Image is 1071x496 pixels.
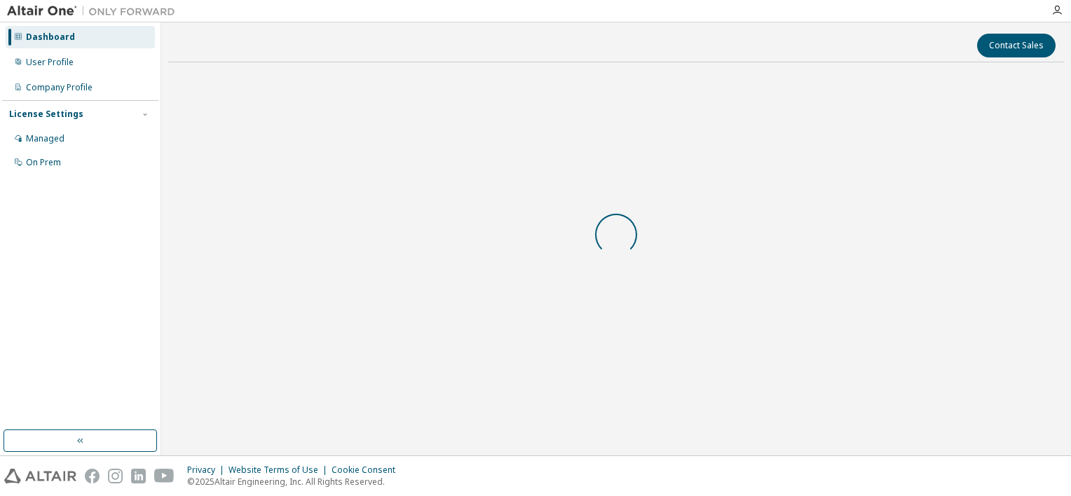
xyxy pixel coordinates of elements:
[108,469,123,483] img: instagram.svg
[26,32,75,43] div: Dashboard
[154,469,175,483] img: youtube.svg
[9,109,83,120] div: License Settings
[85,469,100,483] img: facebook.svg
[228,464,332,476] div: Website Terms of Use
[26,157,61,168] div: On Prem
[187,464,228,476] div: Privacy
[977,34,1056,57] button: Contact Sales
[4,469,76,483] img: altair_logo.svg
[7,4,182,18] img: Altair One
[26,133,64,144] div: Managed
[26,82,93,93] div: Company Profile
[332,464,404,476] div: Cookie Consent
[131,469,146,483] img: linkedin.svg
[187,476,404,488] p: © 2025 Altair Engineering, Inc. All Rights Reserved.
[26,57,74,68] div: User Profile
